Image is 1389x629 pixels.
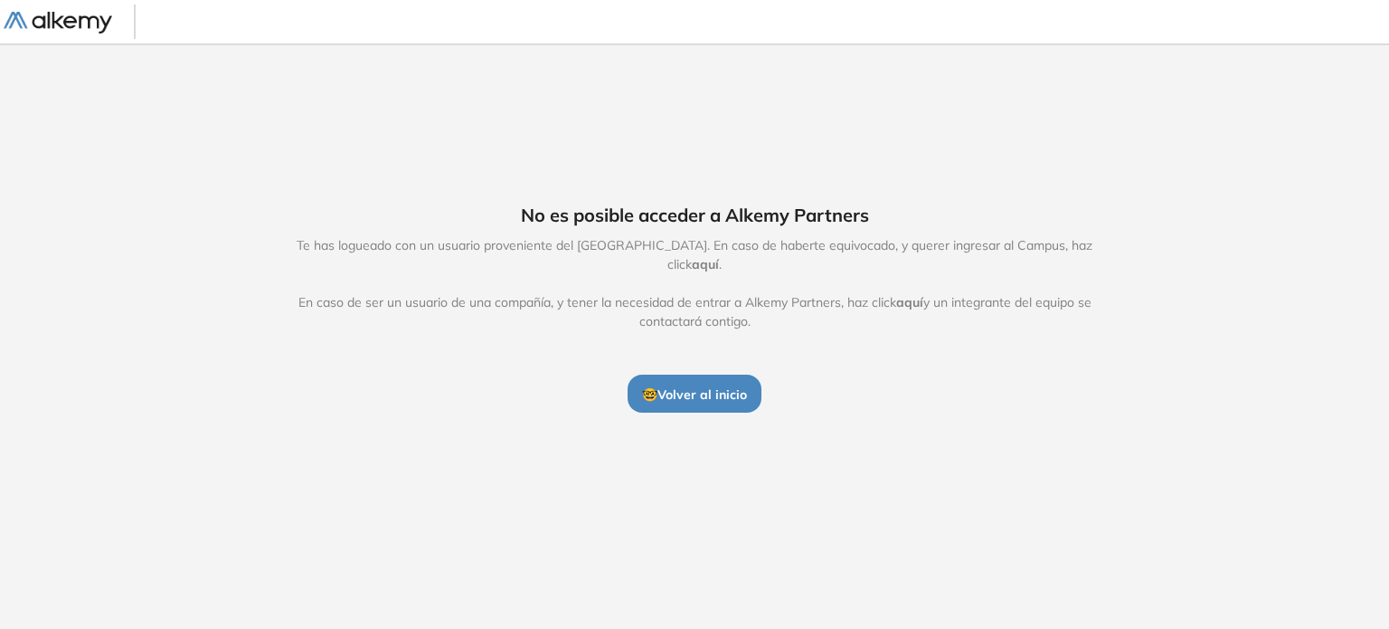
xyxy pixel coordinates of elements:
[896,294,923,310] span: aquí
[628,375,761,413] button: 🤓Volver al inicio
[4,12,112,34] img: Logo
[521,202,869,229] span: No es posible acceder a Alkemy Partners
[642,386,747,403] span: 🤓 Volver al inicio
[692,256,719,272] span: aquí
[278,236,1111,331] span: Te has logueado con un usuario proveniente del [GEOGRAPHIC_DATA]. En caso de haberte equivocado, ...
